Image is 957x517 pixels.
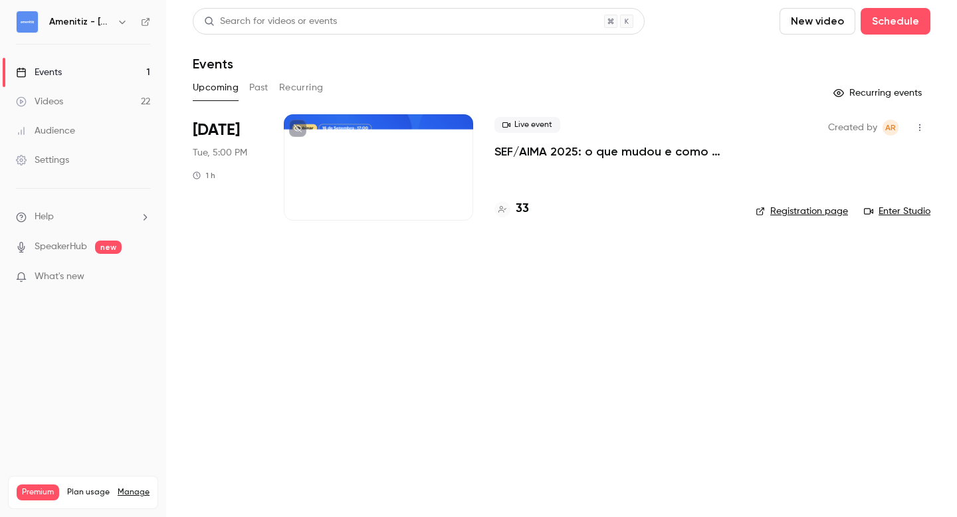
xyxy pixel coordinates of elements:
[35,210,54,224] span: Help
[16,66,62,79] div: Events
[35,240,87,254] a: SpeakerHub
[861,8,930,35] button: Schedule
[883,120,899,136] span: Alessia Riolo
[494,200,529,218] a: 33
[17,484,59,500] span: Premium
[885,120,896,136] span: AR
[279,77,324,98] button: Recurring
[134,271,150,283] iframe: Noticeable Trigger
[16,154,69,167] div: Settings
[494,144,734,159] a: SEF/AIMA 2025: o que mudou e como enviar dados corretamente
[49,15,112,29] h6: Amenitiz - [GEOGRAPHIC_DATA] 🇵🇹
[828,120,877,136] span: Created by
[118,487,150,498] a: Manage
[193,114,263,221] div: Sep 16 Tue, 5:00 PM (Europe/Madrid)
[95,241,122,254] span: new
[16,124,75,138] div: Audience
[516,200,529,218] h4: 33
[204,15,337,29] div: Search for videos or events
[864,205,930,218] a: Enter Studio
[494,117,560,133] span: Live event
[249,77,268,98] button: Past
[16,95,63,108] div: Videos
[35,270,84,284] span: What's new
[756,205,848,218] a: Registration page
[193,56,233,72] h1: Events
[67,487,110,498] span: Plan usage
[193,77,239,98] button: Upcoming
[193,120,240,141] span: [DATE]
[17,11,38,33] img: Amenitiz - Portugal 🇵🇹
[193,170,215,181] div: 1 h
[827,82,930,104] button: Recurring events
[780,8,855,35] button: New video
[16,210,150,224] li: help-dropdown-opener
[193,146,247,159] span: Tue, 5:00 PM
